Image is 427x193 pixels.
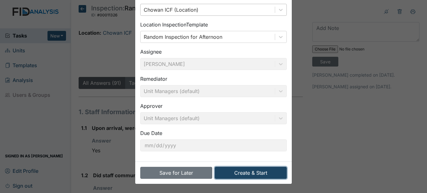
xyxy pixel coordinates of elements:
button: Create & Start [215,167,287,179]
div: Random Inspection for Afternoon [144,33,222,41]
label: Assignee [140,48,162,56]
button: Save for Later [140,167,212,179]
label: Location Inspection Template [140,21,208,28]
label: Remediator [140,75,167,83]
label: Due Date [140,129,162,137]
div: Chowan ICF (Location) [144,6,198,14]
label: Approver [140,102,163,110]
